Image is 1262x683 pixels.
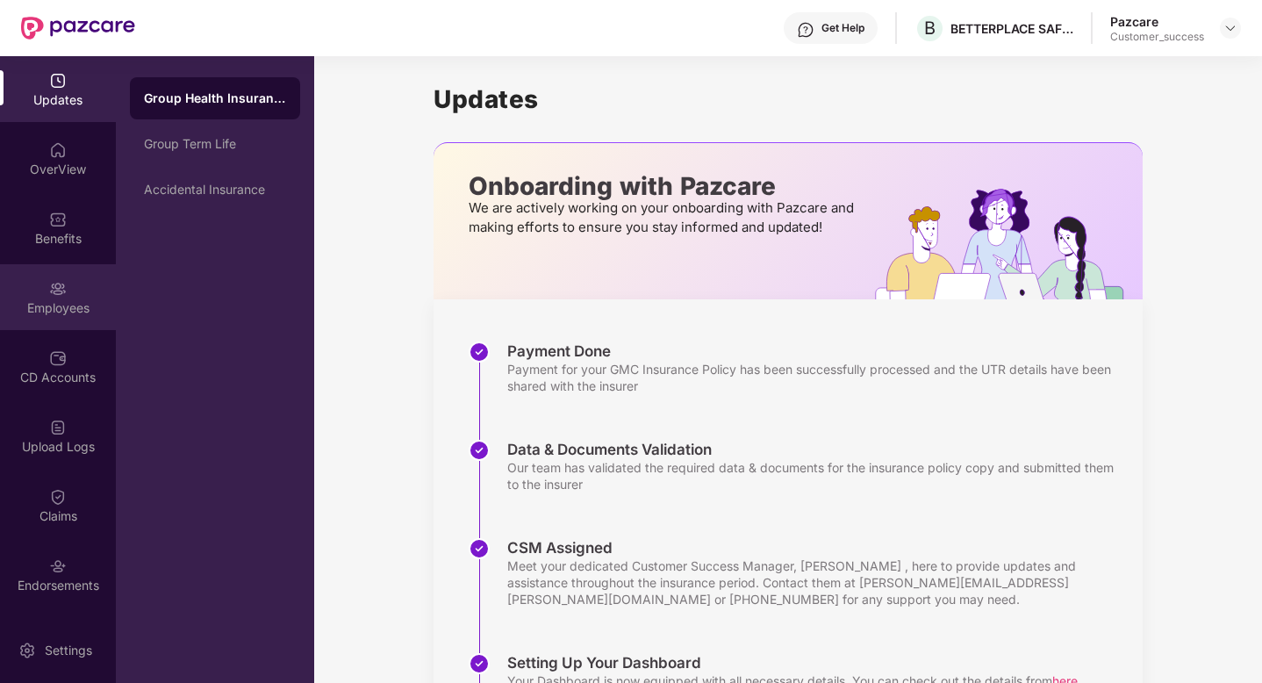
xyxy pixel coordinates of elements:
[469,653,490,674] img: svg+xml;base64,PHN2ZyBpZD0iU3RlcC1Eb25lLTMyeDMyIiB4bWxucz0iaHR0cDovL3d3dy53My5vcmcvMjAwMC9zdmciIH...
[469,440,490,461] img: svg+xml;base64,PHN2ZyBpZD0iU3RlcC1Eb25lLTMyeDMyIiB4bWxucz0iaHR0cDovL3d3dy53My5vcmcvMjAwMC9zdmciIH...
[18,642,36,659] img: svg+xml;base64,PHN2ZyBpZD0iU2V0dGluZy0yMHgyMCIgeG1sbnM9Imh0dHA6Ly93d3cudzMub3JnLzIwMDAvc3ZnIiB3aW...
[49,557,67,575] img: svg+xml;base64,PHN2ZyBpZD0iRW5kb3JzZW1lbnRzIiB4bWxucz0iaHR0cDovL3d3dy53My5vcmcvMjAwMC9zdmciIHdpZH...
[507,361,1125,394] div: Payment for your GMC Insurance Policy has been successfully processed and the UTR details have be...
[469,178,859,194] p: Onboarding with Pazcare
[797,21,814,39] img: svg+xml;base64,PHN2ZyBpZD0iSGVscC0zMngzMiIgeG1sbnM9Imh0dHA6Ly93d3cudzMub3JnLzIwMDAvc3ZnIiB3aWR0aD...
[469,538,490,559] img: svg+xml;base64,PHN2ZyBpZD0iU3RlcC1Eb25lLTMyeDMyIiB4bWxucz0iaHR0cDovL3d3dy53My5vcmcvMjAwMC9zdmciIH...
[49,72,67,90] img: svg+xml;base64,PHN2ZyBpZD0iVXBkYXRlZCIgeG1sbnM9Imh0dHA6Ly93d3cudzMub3JnLzIwMDAvc3ZnIiB3aWR0aD0iMj...
[507,538,1125,557] div: CSM Assigned
[49,488,67,506] img: svg+xml;base64,PHN2ZyBpZD0iQ2xhaW0iIHhtbG5zPSJodHRwOi8vd3d3LnczLm9yZy8yMDAwL3N2ZyIgd2lkdGg9IjIwIi...
[144,183,286,197] div: Accidental Insurance
[507,341,1125,361] div: Payment Done
[507,440,1125,459] div: Data & Documents Validation
[507,557,1125,608] div: Meet your dedicated Customer Success Manager, [PERSON_NAME] , here to provide updates and assista...
[39,642,97,659] div: Settings
[821,21,864,35] div: Get Help
[49,211,67,228] img: svg+xml;base64,PHN2ZyBpZD0iQmVuZWZpdHMiIHhtbG5zPSJodHRwOi8vd3d3LnczLm9yZy8yMDAwL3N2ZyIgd2lkdGg9Ij...
[49,419,67,436] img: svg+xml;base64,PHN2ZyBpZD0iVXBsb2FkX0xvZ3MiIGRhdGEtbmFtZT0iVXBsb2FkIExvZ3MiIHhtbG5zPSJodHRwOi8vd3...
[1110,13,1204,30] div: Pazcare
[875,189,1143,299] img: hrOnboarding
[469,341,490,363] img: svg+xml;base64,PHN2ZyBpZD0iU3RlcC1Eb25lLTMyeDMyIiB4bWxucz0iaHR0cDovL3d3dy53My5vcmcvMjAwMC9zdmciIH...
[1223,21,1237,35] img: svg+xml;base64,PHN2ZyBpZD0iRHJvcGRvd24tMzJ4MzIiIHhtbG5zPSJodHRwOi8vd3d3LnczLm9yZy8yMDAwL3N2ZyIgd2...
[49,349,67,367] img: svg+xml;base64,PHN2ZyBpZD0iQ0RfQWNjb3VudHMiIGRhdGEtbmFtZT0iQ0QgQWNjb3VudHMiIHhtbG5zPSJodHRwOi8vd3...
[924,18,936,39] span: B
[434,84,1143,114] h1: Updates
[950,20,1073,37] div: BETTERPLACE SAFETY SOLUTIONS PRIVATE LIMITED
[1110,30,1204,44] div: Customer_success
[507,459,1125,492] div: Our team has validated the required data & documents for the insurance policy copy and submitted ...
[469,198,859,237] p: We are actively working on your onboarding with Pazcare and making efforts to ensure you stay inf...
[21,17,135,40] img: New Pazcare Logo
[49,280,67,298] img: svg+xml;base64,PHN2ZyBpZD0iRW1wbG95ZWVzIiB4bWxucz0iaHR0cDovL3d3dy53My5vcmcvMjAwMC9zdmciIHdpZHRoPS...
[144,90,286,107] div: Group Health Insurance
[49,141,67,159] img: svg+xml;base64,PHN2ZyBpZD0iSG9tZSIgeG1sbnM9Imh0dHA6Ly93d3cudzMub3JnLzIwMDAvc3ZnIiB3aWR0aD0iMjAiIG...
[507,653,1078,672] div: Setting Up Your Dashboard
[144,137,286,151] div: Group Term Life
